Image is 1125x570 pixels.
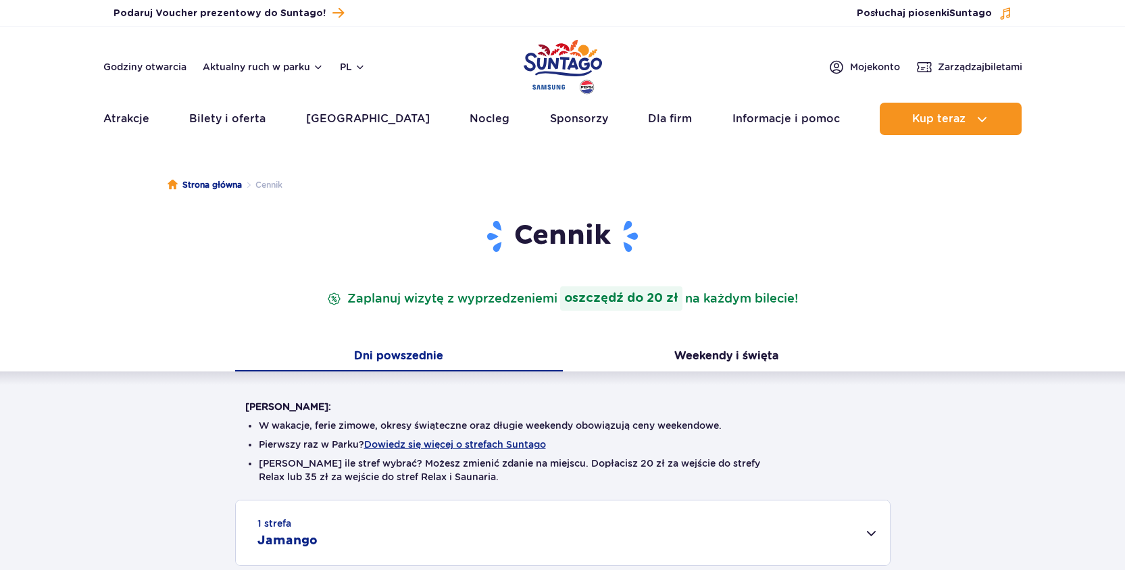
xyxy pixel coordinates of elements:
[364,439,546,450] button: Dowiedz się więcej o strefach Suntago
[257,533,318,549] h2: Jamango
[340,60,366,74] button: pl
[850,60,900,74] span: Moje konto
[563,343,891,371] button: Weekendy i święta
[168,178,242,192] a: Strona główna
[857,7,992,20] span: Posłuchaj piosenki
[560,286,682,311] strong: oszczędź do 20 zł
[470,103,509,135] a: Nocleg
[880,103,1022,135] button: Kup teraz
[524,34,602,96] a: Park of Poland
[938,60,1022,74] span: Zarządzaj biletami
[103,60,186,74] a: Godziny otwarcia
[189,103,266,135] a: Bilety i oferta
[857,7,1012,20] button: Posłuchaj piosenkiSuntago
[306,103,430,135] a: [GEOGRAPHIC_DATA]
[912,113,966,125] span: Kup teraz
[203,61,324,72] button: Aktualny ruch w parku
[242,178,282,192] li: Cennik
[114,4,344,22] a: Podaruj Voucher prezentowy do Suntago!
[259,457,867,484] li: [PERSON_NAME] ile stref wybrać? Możesz zmienić zdanie na miejscu. Dopłacisz 20 zł za wejście do s...
[732,103,840,135] a: Informacje i pomoc
[245,401,331,412] strong: [PERSON_NAME]:
[103,103,149,135] a: Atrakcje
[245,219,880,254] h1: Cennik
[235,343,563,371] button: Dni powszednie
[259,438,867,451] li: Pierwszy raz w Parku?
[259,419,867,432] li: W wakacje, ferie zimowe, okresy świąteczne oraz długie weekendy obowiązują ceny weekendowe.
[114,7,326,20] span: Podaruj Voucher prezentowy do Suntago!
[916,59,1022,75] a: Zarządzajbiletami
[949,9,992,18] span: Suntago
[550,103,608,135] a: Sponsorzy
[648,103,692,135] a: Dla firm
[257,517,291,530] small: 1 strefa
[828,59,900,75] a: Mojekonto
[324,286,801,311] p: Zaplanuj wizytę z wyprzedzeniem na każdym bilecie!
